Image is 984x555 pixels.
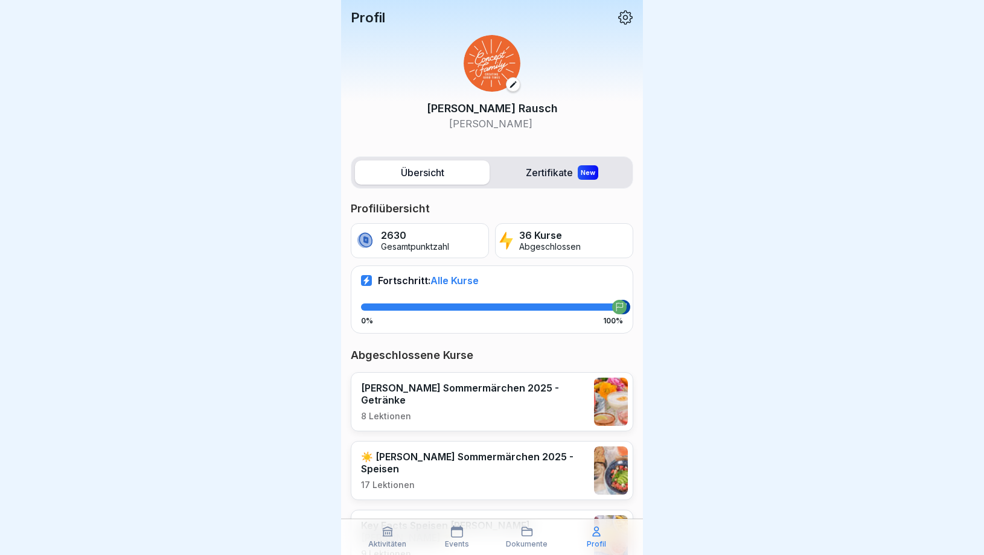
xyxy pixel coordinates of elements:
p: [PERSON_NAME] [427,116,558,131]
p: Fortschritt: [378,274,479,287]
p: Profil [351,10,385,25]
img: coin.svg [355,230,375,251]
img: hyd4fwiyd0kscnnk0oqga2v1.png [464,35,520,92]
p: Events [445,540,469,548]
p: 17 Lektionen [361,480,588,490]
p: Aktivitäten [368,540,406,548]
p: 2630 [381,230,449,241]
img: lightning.svg [499,230,513,251]
a: [PERSON_NAME] Sommermärchen 2025 - Getränke8 Lektionen [351,372,633,431]
label: Übersicht [355,160,490,185]
label: Zertifikate [494,160,629,185]
p: Profilübersicht [351,201,633,216]
p: Dokumente [506,540,548,548]
img: vxey3jhup7ci568mo7dyx3an.png [594,446,628,495]
p: Abgeschlossene Kurse [351,348,633,363]
p: Abgeschlossen [519,242,581,252]
img: mla6ztkbqxmt5u1yo17s10fz.png [594,378,628,426]
p: 36 Kurse [519,230,581,241]
a: ☀️ [PERSON_NAME] Sommermärchen 2025 - Speisen17 Lektionen [351,441,633,500]
p: [PERSON_NAME] Rausch [427,100,558,116]
p: [PERSON_NAME] Sommermärchen 2025 - Getränke [361,382,588,406]
span: Alle Kurse [430,274,479,287]
p: 100% [603,317,623,325]
p: 0% [361,317,373,325]
p: Gesamtpunktzahl [381,242,449,252]
p: 8 Lektionen [361,411,588,422]
div: New [578,165,598,180]
p: ☀️ [PERSON_NAME] Sommermärchen 2025 - Speisen [361,451,588,475]
p: Profil [587,540,606,548]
